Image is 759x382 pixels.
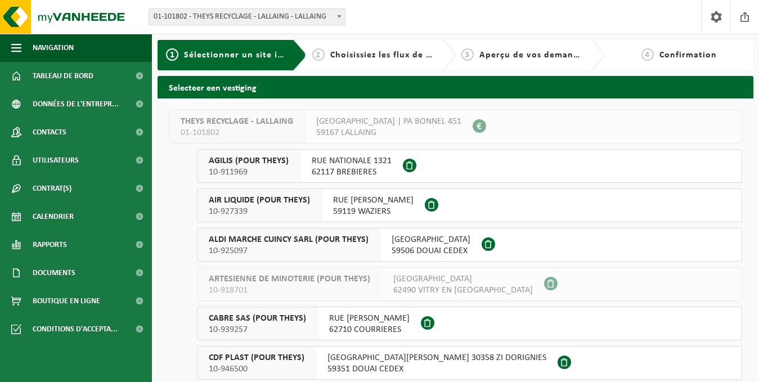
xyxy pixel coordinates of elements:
[166,48,178,61] span: 1
[209,313,306,324] span: CABRE SAS (POUR THEYS)
[333,206,414,217] span: 59119 WAZIERS
[209,352,304,363] span: CDF PLAST (POUR THEYS)
[149,8,345,25] span: 01-101802 - THEYS RECYCLAGE - LALLAING - LALLAING
[209,234,369,245] span: ALDI MARCHE CUINCY SARL (POUR THEYS)
[184,51,285,60] span: Sélectionner un site ici
[33,203,74,231] span: Calendrier
[33,259,75,287] span: Documents
[333,195,414,206] span: RUE [PERSON_NAME]
[197,228,742,262] button: ALDI MARCHE CUINCY SARL (POUR THEYS) 10-925097 [GEOGRAPHIC_DATA]59506 DOUAI CEDEX
[312,48,325,61] span: 2
[33,62,93,90] span: Tableau de bord
[209,285,370,296] span: 10-918701
[33,231,67,259] span: Rapports
[209,324,306,335] span: 10-939257
[327,363,546,375] span: 59351 DOUAI CEDEX
[327,352,546,363] span: [GEOGRAPHIC_DATA][PERSON_NAME] 30358 ZI DORIGNIES
[209,363,304,375] span: 10-946500
[197,188,742,222] button: AIR LIQUIDE (POUR THEYS) 10-927339 RUE [PERSON_NAME]59119 WAZIERS
[312,155,392,167] span: RUE NATIONALE 1321
[33,34,74,62] span: Navigation
[209,155,289,167] span: AGILIS (POUR THEYS)
[393,285,533,296] span: 62490 VITRY EN [GEOGRAPHIC_DATA]
[149,9,345,25] span: 01-101802 - THEYS RECYCLAGE - LALLAING - LALLAING
[329,324,410,335] span: 62710 COURRIERES
[197,346,742,380] button: CDF PLAST (POUR THEYS) 10-946500 [GEOGRAPHIC_DATA][PERSON_NAME] 30358 ZI DORIGNIES59351 DOUAI CEDEX
[197,149,742,183] button: AGILIS (POUR THEYS) 10-911969 RUE NATIONALE 132162117 BREBIERES
[392,245,470,257] span: 59506 DOUAI CEDEX
[181,127,293,138] span: 01-101802
[392,234,470,245] span: [GEOGRAPHIC_DATA]
[461,48,474,61] span: 3
[209,167,289,178] span: 10-911969
[659,51,717,60] span: Confirmation
[33,146,79,174] span: Utilisateurs
[209,206,310,217] span: 10-927339
[316,116,461,127] span: [GEOGRAPHIC_DATA] | PA BONNEL 451
[393,273,533,285] span: [GEOGRAPHIC_DATA]
[33,118,66,146] span: Contacts
[158,76,753,98] h2: Selecteer een vestiging
[209,195,310,206] span: AIR LIQUIDE (POUR THEYS)
[209,245,369,257] span: 10-925097
[479,51,588,60] span: Aperçu de vos demandes
[33,174,71,203] span: Contrat(s)
[33,90,119,118] span: Données de l'entrepr...
[312,167,392,178] span: 62117 BREBIERES
[330,51,518,60] span: Choisissiez les flux de déchets et récipients
[641,48,654,61] span: 4
[33,287,100,315] span: Boutique en ligne
[209,273,370,285] span: ARTESIENNE DE MINOTERIE (POUR THEYS)
[181,116,293,127] span: THEYS RECYCLAGE - LALLAING
[197,307,742,340] button: CABRE SAS (POUR THEYS) 10-939257 RUE [PERSON_NAME]62710 COURRIERES
[33,315,118,343] span: Conditions d'accepta...
[329,313,410,324] span: RUE [PERSON_NAME]
[316,127,461,138] span: 59167 LALLAING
